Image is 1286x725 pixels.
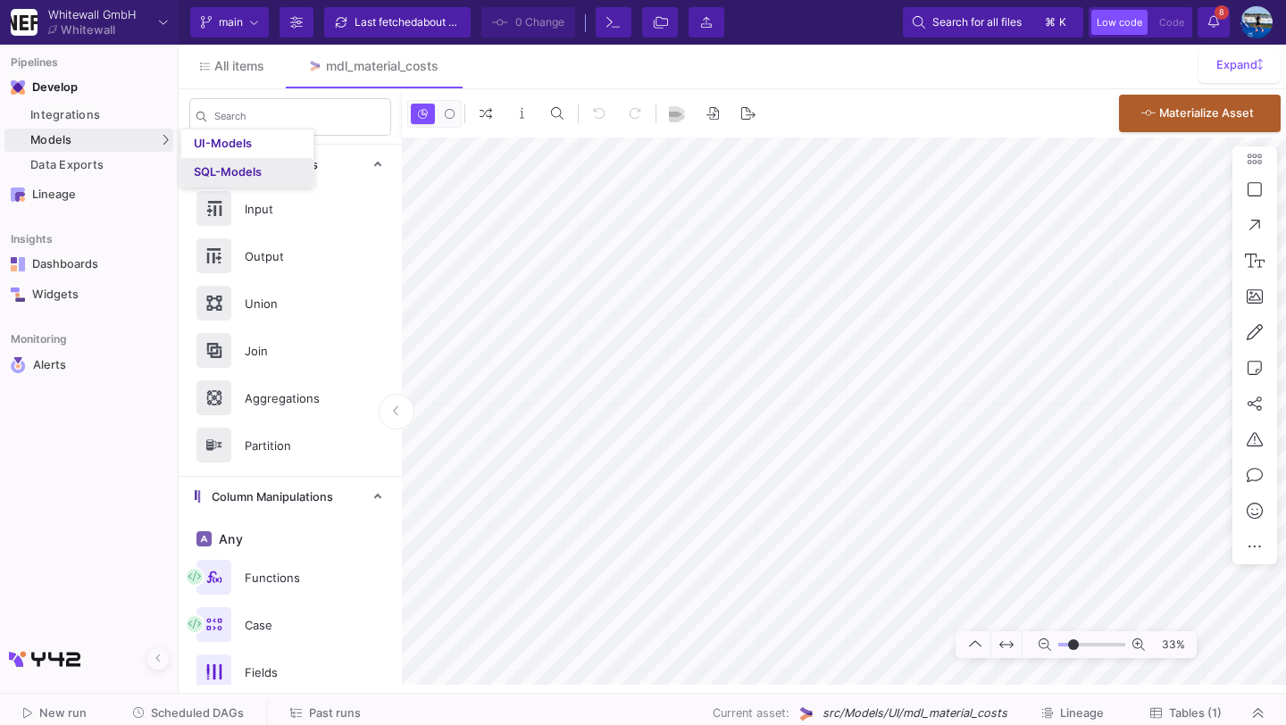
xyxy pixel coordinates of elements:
button: Low code [1091,10,1148,35]
div: Widgets [32,287,148,302]
div: Case [234,612,357,638]
span: New run [39,706,87,720]
button: 8 [1198,7,1230,37]
div: Output [234,243,357,270]
div: Input [234,196,357,222]
button: Input [179,185,402,232]
span: main [219,9,243,36]
input: Search [214,113,384,126]
div: Dashboards [32,257,148,271]
div: Integrations [30,108,169,122]
span: ⌘ [1045,12,1056,33]
div: mdl_material_costs [326,59,438,73]
button: Join [179,327,402,374]
a: Navigation iconAlerts [4,350,173,380]
img: Navigation icon [11,187,25,202]
span: about 13 hours ago [417,15,513,29]
span: Materialize Asset [1159,106,1254,120]
span: Current asset: [713,704,789,721]
div: Whitewall [61,24,115,36]
a: SQL-Models [181,158,313,187]
button: Search for all files⌘k [903,7,1083,37]
button: Materialize Asset [1119,95,1281,132]
div: Data Exports [30,158,169,172]
span: Search for all files [932,9,1022,36]
span: 8 [1215,5,1229,20]
button: Code [1154,10,1190,35]
div: Functions [234,564,357,591]
button: Aggregations [179,374,402,421]
span: Any [215,532,243,546]
div: Last fetched [355,9,462,36]
a: Navigation iconDashboards [4,250,173,279]
div: Aggregations [234,385,357,412]
button: Union [179,279,402,327]
button: Partition [179,421,402,469]
span: Models [30,133,72,147]
img: YZ4Yr8zUCx6JYM5gIgaTIQYeTXdcwQjnYC8iZtTV.png [11,9,38,36]
span: k [1059,12,1066,33]
img: Navigation icon [11,80,25,95]
a: Integrations [4,104,173,127]
a: Navigation iconWidgets [4,280,173,309]
span: Lineage [1060,706,1104,720]
mat-expansion-panel-header: Column Manipulations [179,477,402,517]
div: UI-Models [194,137,252,151]
img: Navigation icon [11,257,25,271]
button: Fields [179,648,402,696]
div: Fields [234,659,357,686]
div: Develop [32,80,59,95]
img: Navigation icon [11,287,25,302]
button: ⌘k [1040,12,1073,33]
button: Case [179,601,402,648]
span: Past runs [309,706,361,720]
a: Navigation iconLineage [4,180,173,209]
div: Table Manipulations [179,185,402,476]
div: Alerts [33,357,149,373]
img: Navigation icon [11,357,26,373]
button: Output [179,232,402,279]
button: Functions [179,554,402,601]
mat-expansion-panel-header: Navigation iconDevelop [4,73,173,102]
button: Last fetchedabout 13 hours ago [324,7,471,37]
div: Join [234,337,357,364]
img: UI Model [797,704,815,723]
a: Data Exports [4,154,173,177]
img: Tab icon [307,59,322,74]
span: Scheduled DAGs [151,706,244,720]
div: Union [234,290,357,317]
div: Whitewall GmbH [48,9,136,21]
span: Tables (1) [1169,706,1222,720]
span: Low code [1097,16,1142,29]
div: Lineage [32,187,148,202]
span: 33% [1152,629,1192,661]
span: All items [214,59,264,73]
button: main [190,7,269,37]
span: Column Manipulations [205,490,333,504]
img: AEdFTp4_RXFoBzJxSaYPMZp7Iyigz82078j9C0hFtL5t=s96-c [1240,6,1273,38]
span: src/Models/UI/mdl_material_costs [823,704,1007,721]
div: SQL-Models [194,165,262,179]
a: UI-Models [181,129,313,158]
div: Partition [234,432,357,459]
span: Code [1159,16,1184,29]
